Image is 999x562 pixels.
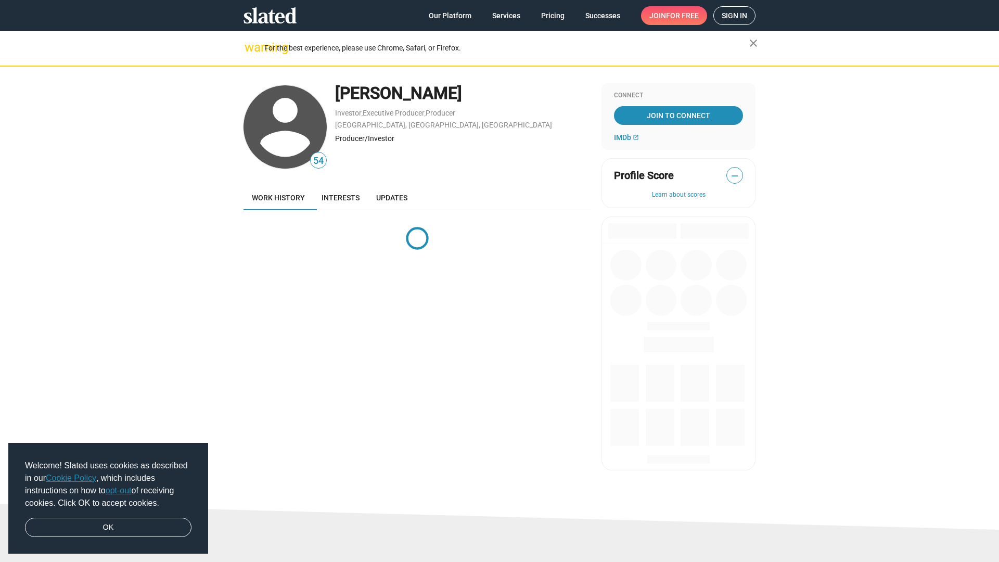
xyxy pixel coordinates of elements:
a: Cookie Policy [46,474,96,482]
a: [GEOGRAPHIC_DATA], [GEOGRAPHIC_DATA], [GEOGRAPHIC_DATA] [335,121,552,129]
a: Investor [335,109,362,117]
span: Work history [252,194,305,202]
a: IMDb [614,133,639,142]
span: — [727,169,742,183]
span: Our Platform [429,6,471,25]
div: cookieconsent [8,443,208,554]
a: Joinfor free [641,6,707,25]
span: Services [492,6,520,25]
span: IMDb [614,133,631,142]
span: Successes [585,6,620,25]
a: Join To Connect [614,106,743,125]
mat-icon: close [747,37,760,49]
mat-icon: warning [245,41,257,54]
span: Interests [322,194,360,202]
span: , [425,111,426,117]
a: opt-out [106,486,132,495]
mat-icon: open_in_new [633,134,639,140]
span: Pricing [541,6,565,25]
div: Connect [614,92,743,100]
span: Welcome! Slated uses cookies as described in our , which includes instructions on how to of recei... [25,459,191,509]
div: Producer/Investor [335,134,591,144]
a: Our Platform [420,6,480,25]
a: Successes [577,6,629,25]
a: Services [484,6,529,25]
div: For the best experience, please use Chrome, Safari, or Firefox. [264,41,749,55]
span: Updates [376,194,407,202]
span: for free [666,6,699,25]
div: [PERSON_NAME] [335,82,591,105]
a: Updates [368,185,416,210]
a: Work history [244,185,313,210]
span: Join [649,6,699,25]
a: Pricing [533,6,573,25]
span: , [362,111,363,117]
a: Interests [313,185,368,210]
span: 54 [311,154,326,168]
button: Learn about scores [614,191,743,199]
span: Sign in [722,7,747,24]
a: Producer [426,109,455,117]
span: Join To Connect [616,106,741,125]
span: Profile Score [614,169,674,183]
a: dismiss cookie message [25,518,191,538]
a: Sign in [713,6,755,25]
a: Executive Producer [363,109,425,117]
